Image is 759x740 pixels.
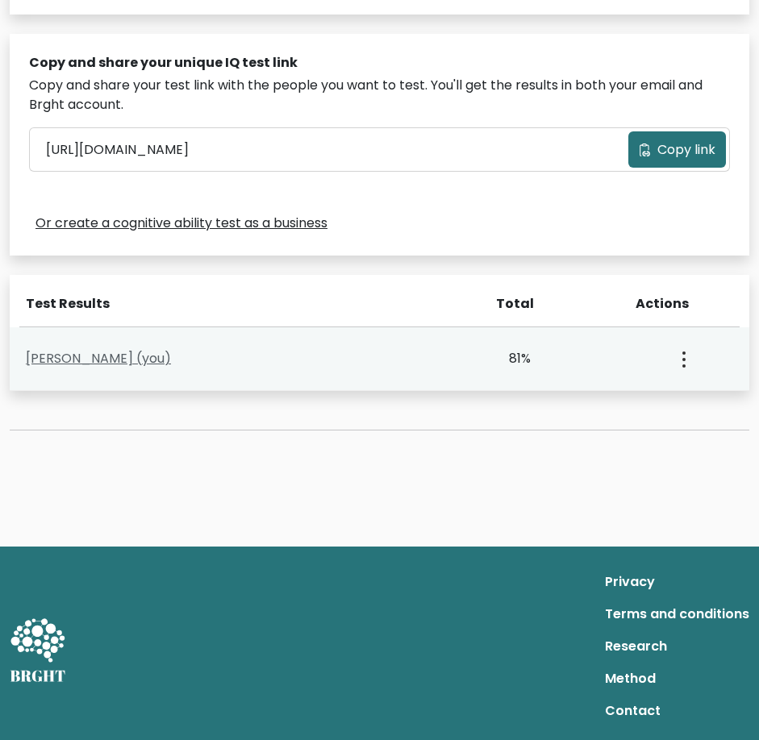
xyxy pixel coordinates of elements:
[628,131,726,168] button: Copy link
[29,53,730,73] div: Copy and share your unique IQ test link
[450,349,532,368] div: 81%
[451,294,534,314] div: Total
[605,566,749,598] a: Privacy
[26,349,171,368] a: [PERSON_NAME] (you)
[605,695,749,727] a: Contact
[657,140,715,160] span: Copy link
[605,598,749,630] a: Terms and conditions
[605,663,749,695] a: Method
[29,76,730,114] div: Copy and share your test link with the people you want to test. You'll get the results in both yo...
[605,630,749,663] a: Research
[26,294,432,314] div: Test Results
[636,294,740,314] div: Actions
[35,214,327,233] a: Or create a cognitive ability test as a business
